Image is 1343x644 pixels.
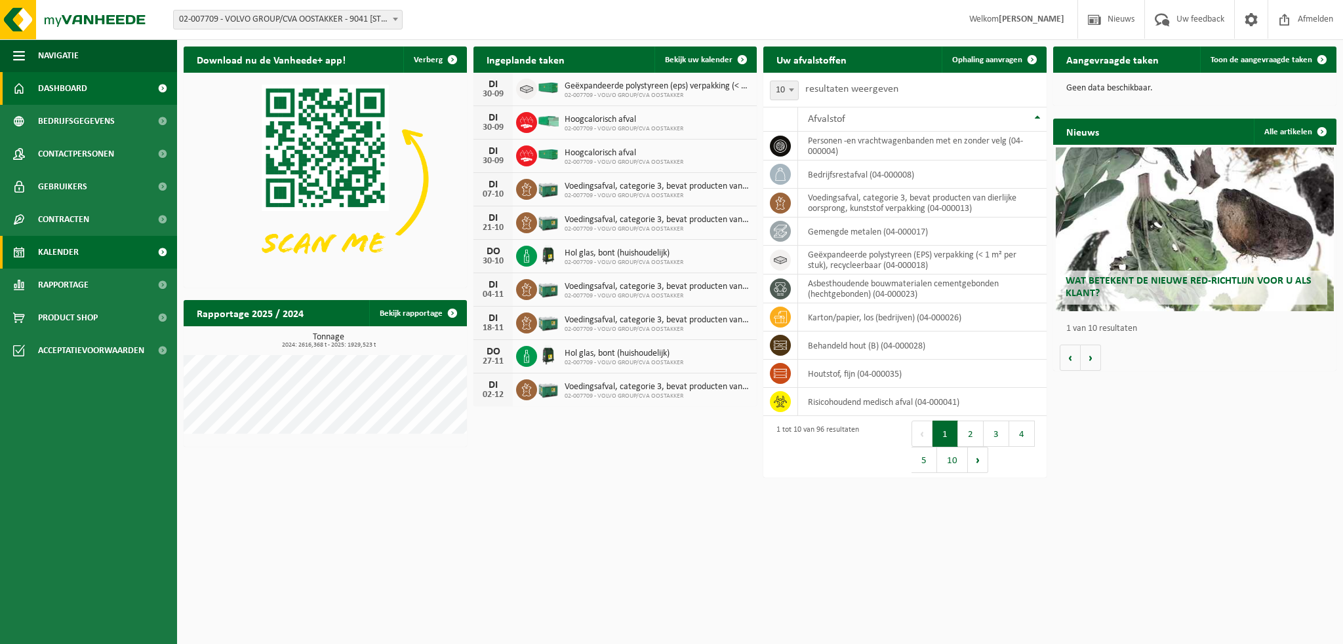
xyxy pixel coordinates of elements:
[38,334,144,367] span: Acceptatievoorwaarden
[565,359,683,367] span: 02-007709 - VOLVO GROUP/CVA OOSTAKKER
[763,47,860,72] h2: Uw afvalstoffen
[932,421,958,447] button: 1
[1200,47,1335,73] a: Toon de aangevraagde taken
[1081,345,1101,371] button: Volgende
[798,161,1047,189] td: bedrijfsrestafval (04-000008)
[480,79,506,90] div: DI
[565,292,750,300] span: 02-007709 - VOLVO GROUP/CVA OOSTAKKER
[369,300,466,326] a: Bekijk rapportage
[537,177,559,199] img: PB-LB-0680-HPE-GN-01
[1009,421,1035,447] button: 4
[1211,56,1312,64] span: Toon de aangevraagde taken
[565,92,750,100] span: 02-007709 - VOLVO GROUP/CVA OOSTAKKER
[565,148,683,159] span: Hoogcalorisch afval
[770,81,799,100] span: 10
[798,246,1047,275] td: geëxpandeerde polystyreen (EPS) verpakking (< 1 m² per stuk), recycleerbaar (04-000018)
[565,315,750,326] span: Voedingsafval, categorie 3, bevat producten van dierlijke oorsprong, kunststof v...
[38,39,79,72] span: Navigatie
[1053,119,1112,144] h2: Nieuws
[480,313,506,324] div: DI
[654,47,755,73] a: Bekijk uw kalender
[1066,276,1312,299] span: Wat betekent de nieuwe RED-richtlijn voor u als klant?
[480,357,506,366] div: 27-11
[480,123,506,132] div: 30-09
[798,388,1047,416] td: risicohoudend medisch afval (04-000041)
[805,84,898,94] label: resultaten weergeven
[808,114,845,124] span: Afvalstof
[184,47,359,72] h2: Download nu de Vanheede+ app!
[665,56,732,64] span: Bekijk uw kalender
[480,290,506,299] div: 04-11
[565,125,683,133] span: 02-007709 - VOLVO GROUP/CVA OOSTAKKER
[565,349,683,359] span: Hol glas, bont (huishoudelijk)
[38,138,114,170] span: Contactpersonen
[565,81,750,92] span: Geëxpandeerde polystyreen (eps) verpakking (< 1 m² per stuk), recycleerbaar
[190,342,467,349] span: 2024: 2616,368 t - 2025: 1929,523 t
[565,259,683,267] span: 02-007709 - VOLVO GROUP/CVA OOSTAKKER
[480,190,506,199] div: 07-10
[565,181,750,192] span: Voedingsafval, categorie 3, bevat producten van dierlijke oorsprong, kunststof v...
[537,82,559,94] img: HK-XC-40-GN-00
[480,380,506,390] div: DI
[38,301,98,334] span: Product Shop
[937,447,968,473] button: 10
[537,311,559,333] img: PB-LB-0680-HPE-GN-01
[480,180,506,190] div: DI
[1056,147,1333,311] a: Wat betekent de nieuwe RED-richtlijn voor u als klant?
[565,115,683,125] span: Hoogcalorisch afval
[174,10,402,29] span: 02-007709 - VOLVO GROUP/CVA OOSTAKKER - 9041 OOSTAKKER, SMALLEHEERWEG 31
[565,225,750,233] span: 02-007709 - VOLVO GROUP/CVA OOSTAKKER
[798,218,1047,246] td: gemengde metalen (04-000017)
[537,149,559,161] img: HK-XC-40-GN-00
[537,277,559,299] img: PB-LB-0680-HPE-GN-01
[184,300,317,326] h2: Rapportage 2025 / 2024
[1060,345,1081,371] button: Vorige
[984,421,1009,447] button: 3
[565,382,750,392] span: Voedingsafval, categorie 3, bevat producten van dierlijke oorsprong, kunststof v...
[38,269,89,301] span: Rapportage
[480,347,506,357] div: DO
[968,447,988,473] button: Next
[999,14,1064,24] strong: [PERSON_NAME]
[480,157,506,166] div: 30-09
[537,210,559,233] img: PB-LB-0680-HPE-GN-01
[480,213,506,223] div: DI
[537,344,559,366] img: CR-HR-1C-1000-PES-01
[480,90,506,99] div: 30-09
[565,326,750,333] span: 02-007709 - VOLVO GROUP/CVA OOSTAKKER
[38,72,87,105] span: Dashboard
[480,246,506,257] div: DO
[190,333,467,349] h3: Tonnage
[473,47,578,72] h2: Ingeplande taken
[565,215,750,225] span: Voedingsafval, categorie 3, bevat producten van dierlijke oorsprong, kunststof v...
[771,81,798,100] span: 10
[173,10,403,29] span: 02-007709 - VOLVO GROUP/CVA OOSTAKKER - 9041 OOSTAKKER, SMALLEHEERWEG 31
[952,56,1022,64] span: Ophaling aanvragen
[184,73,467,285] img: Download de VHEPlus App
[565,282,750,292] span: Voedingsafval, categorie 3, bevat producten van dierlijke oorsprong, kunststof v...
[565,159,683,166] span: 02-007709 - VOLVO GROUP/CVA OOSTAKKER
[958,421,984,447] button: 2
[912,447,937,473] button: 5
[798,360,1047,388] td: houtstof, fijn (04-000035)
[38,236,79,269] span: Kalender
[1066,324,1330,333] p: 1 van 10 resultaten
[798,275,1047,303] td: asbesthoudende bouwmaterialen cementgebonden (hechtgebonden) (04-000023)
[480,257,506,266] div: 30-10
[798,331,1047,360] td: behandeld hout (B) (04-000028)
[403,47,466,73] button: Verberg
[480,113,506,123] div: DI
[414,56,443,64] span: Verberg
[1053,47,1172,72] h2: Aangevraagde taken
[1254,119,1335,145] a: Alle artikelen
[480,390,506,400] div: 02-12
[38,105,115,138] span: Bedrijfsgegevens
[537,377,559,400] img: PB-LB-0680-HPE-GN-01
[537,244,559,266] img: CR-HR-1C-1000-PES-01
[480,146,506,157] div: DI
[565,248,683,259] span: Hol glas, bont (huishoudelijk)
[565,192,750,200] span: 02-007709 - VOLVO GROUP/CVA OOSTAKKER
[480,223,506,233] div: 21-10
[38,170,87,203] span: Gebruikers
[537,115,559,127] img: HK-XP-30-GN-00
